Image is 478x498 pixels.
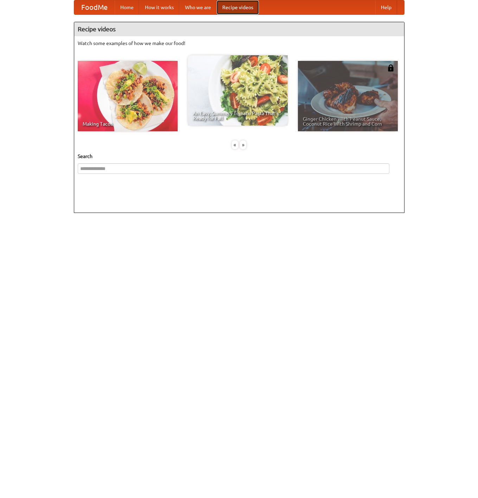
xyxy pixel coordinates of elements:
span: Making Tacos [83,121,173,126]
h5: Search [78,153,401,160]
span: An Easy, Summery Tomato Pasta That's Ready for Fall [193,111,283,121]
a: Recipe videos [217,0,259,14]
a: How it works [139,0,179,14]
img: 483408.png [387,64,394,71]
h4: Recipe videos [74,22,404,36]
a: Help [375,0,397,14]
a: FoodMe [74,0,115,14]
a: Who we are [179,0,217,14]
div: » [240,140,246,149]
a: Making Tacos [78,61,178,131]
div: « [232,140,238,149]
p: Watch some examples of how we make our food! [78,40,401,47]
a: Home [115,0,139,14]
a: An Easy, Summery Tomato Pasta That's Ready for Fall [188,55,288,126]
